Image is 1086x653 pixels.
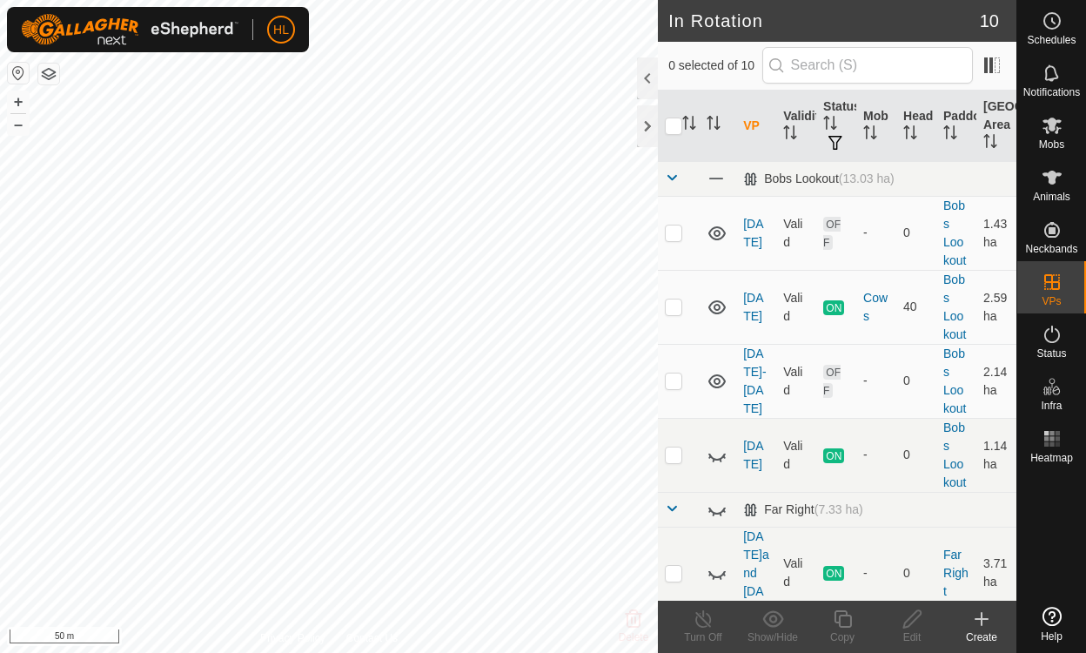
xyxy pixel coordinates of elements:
[877,629,947,645] div: Edit
[863,564,889,582] div: -
[1036,348,1066,359] span: Status
[863,372,889,390] div: -
[863,224,889,242] div: -
[776,270,816,344] td: Valid
[896,196,936,270] td: 0
[743,217,763,249] a: [DATE]
[738,629,808,645] div: Show/Hide
[823,300,844,315] span: ON
[38,64,59,84] button: Map Layers
[668,629,738,645] div: Turn Off
[783,128,797,142] p-sorticon: Activate to sort
[8,91,29,112] button: +
[943,548,969,598] a: Far Right
[976,270,1016,344] td: 2.59 ha
[943,199,966,267] a: Bobs Lookout
[776,344,816,418] td: Valid
[980,8,999,34] span: 10
[943,273,966,341] a: Bobs Lookout
[1023,87,1080,98] span: Notifications
[863,128,877,142] p-sorticon: Activate to sort
[976,527,1016,619] td: 3.71 ha
[896,91,936,162] th: Head
[776,418,816,492] td: Valid
[936,91,976,162] th: Paddock
[947,629,1016,645] div: Create
[863,446,889,464] div: -
[668,10,980,31] h2: In Rotation
[8,63,29,84] button: Reset Map
[863,289,889,326] div: Cows
[1030,453,1073,463] span: Heatmap
[1041,401,1062,411] span: Infra
[776,196,816,270] td: Valid
[823,566,844,581] span: ON
[682,118,696,132] p-sorticon: Activate to sort
[808,629,877,645] div: Copy
[1025,244,1077,254] span: Neckbands
[346,630,398,646] a: Contact Us
[260,630,325,646] a: Privacy Policy
[743,439,763,471] a: [DATE]
[943,128,957,142] p-sorticon: Activate to sort
[814,502,863,516] span: (7.33 ha)
[896,527,936,619] td: 0
[823,217,841,250] span: OFF
[976,344,1016,418] td: 2.14 ha
[743,502,863,517] div: Far Right
[1039,139,1064,150] span: Mobs
[1033,192,1070,202] span: Animals
[743,172,894,186] div: Bobs Lookout
[736,91,776,162] th: VP
[743,347,766,415] a: [DATE]-[DATE]
[976,418,1016,492] td: 1.14 ha
[743,529,769,616] a: [DATE]and [DATE]
[976,91,1016,162] th: [GEOGRAPHIC_DATA] Area
[1041,631,1063,642] span: Help
[743,291,763,323] a: [DATE]
[762,47,973,84] input: Search (S)
[943,421,966,489] a: Bobs Lookout
[823,448,844,463] span: ON
[823,365,841,398] span: OFF
[839,172,895,185] span: (13.03 ha)
[856,91,896,162] th: Mob
[816,91,856,162] th: Status
[1027,35,1076,45] span: Schedules
[896,270,936,344] td: 40
[983,137,997,151] p-sorticon: Activate to sort
[823,118,837,132] p-sorticon: Activate to sort
[1017,600,1086,649] a: Help
[273,21,289,39] span: HL
[668,57,761,75] span: 0 selected of 10
[707,118,721,132] p-sorticon: Activate to sort
[976,196,1016,270] td: 1.43 ha
[896,418,936,492] td: 0
[21,14,238,45] img: Gallagher Logo
[903,128,917,142] p-sorticon: Activate to sort
[943,347,966,415] a: Bobs Lookout
[776,91,816,162] th: Validity
[8,114,29,135] button: –
[896,344,936,418] td: 0
[776,527,816,619] td: Valid
[1042,296,1061,306] span: VPs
